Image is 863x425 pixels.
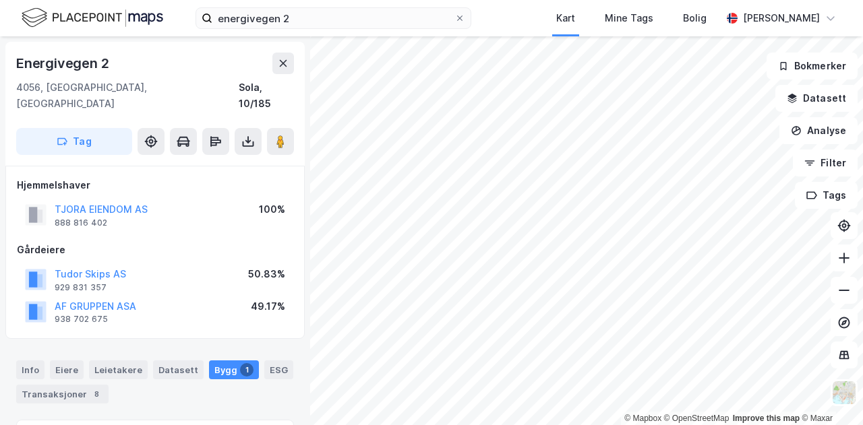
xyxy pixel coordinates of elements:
[251,298,285,315] div: 49.17%
[248,266,285,282] div: 50.83%
[22,6,163,30] img: logo.f888ab2527a4732fd821a326f86c7f29.svg
[733,414,800,423] a: Improve this map
[624,414,661,423] a: Mapbox
[605,10,653,26] div: Mine Tags
[795,182,858,209] button: Tags
[775,85,858,112] button: Datasett
[239,79,294,112] div: Sola, 10/185
[17,242,293,258] div: Gårdeiere
[793,150,858,176] button: Filter
[212,8,454,28] input: Søk på adresse, matrikkel, gårdeiere, leietakere eller personer
[264,360,293,379] div: ESG
[683,10,707,26] div: Bolig
[16,385,109,403] div: Transaksjoner
[664,414,730,423] a: OpenStreetMap
[240,363,254,377] div: 1
[89,360,148,379] div: Leietakere
[153,360,204,379] div: Datasett
[16,53,111,74] div: Energivegen 2
[55,218,107,228] div: 888 816 402
[50,360,84,379] div: Eiere
[17,177,293,193] div: Hjemmelshaver
[556,10,575,26] div: Kart
[743,10,820,26] div: [PERSON_NAME]
[209,360,259,379] div: Bygg
[90,387,103,401] div: 8
[16,79,239,112] div: 4056, [GEOGRAPHIC_DATA], [GEOGRAPHIC_DATA]
[779,117,858,144] button: Analyse
[55,282,107,293] div: 929 831 357
[16,128,132,155] button: Tag
[767,53,858,79] button: Bokmerker
[259,201,285,218] div: 100%
[55,314,108,325] div: 938 702 675
[16,360,44,379] div: Info
[796,360,863,425] iframe: Chat Widget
